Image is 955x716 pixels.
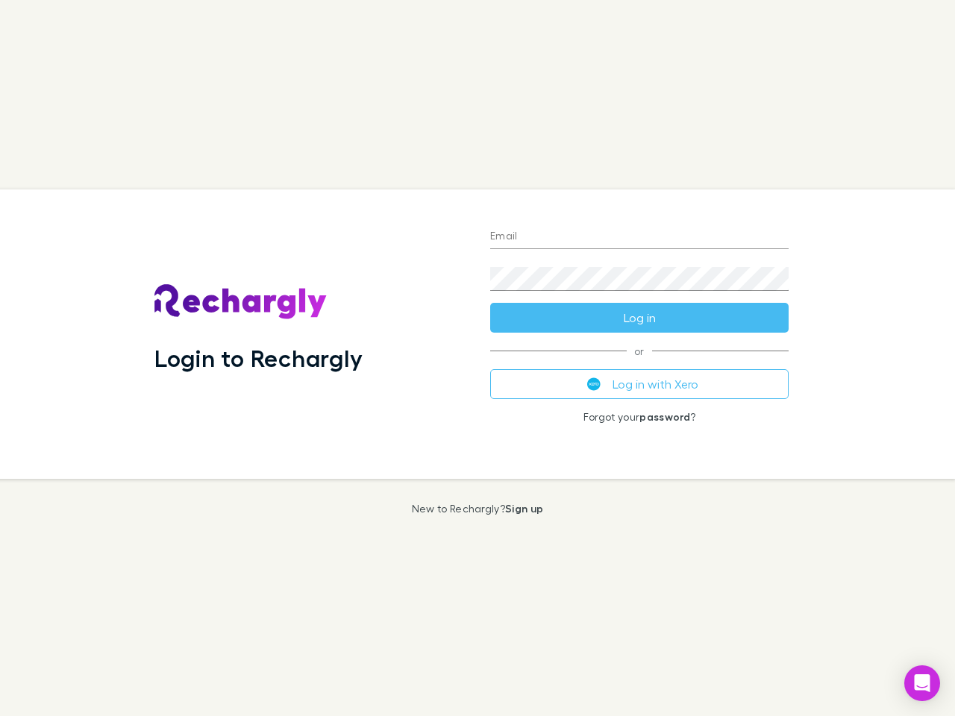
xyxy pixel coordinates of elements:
img: Rechargly's Logo [154,284,328,320]
a: Sign up [505,502,543,515]
button: Log in [490,303,789,333]
p: New to Rechargly? [412,503,544,515]
h1: Login to Rechargly [154,344,363,372]
div: Open Intercom Messenger [904,665,940,701]
p: Forgot your ? [490,411,789,423]
button: Log in with Xero [490,369,789,399]
a: password [639,410,690,423]
img: Xero's logo [587,377,601,391]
